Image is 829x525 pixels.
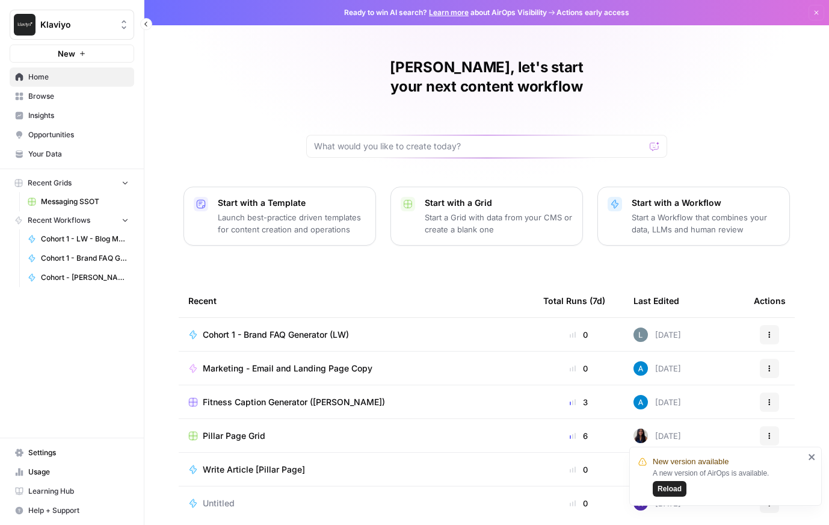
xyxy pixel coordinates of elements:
[632,211,780,235] p: Start a Workflow that combines your data, LLMs and human review
[183,187,376,246] button: Start with a TemplateLaunch best-practice driven templates for content creation and operations
[425,197,573,209] p: Start with a Grid
[10,125,134,144] a: Opportunities
[28,467,129,477] span: Usage
[188,464,524,476] a: Write Article [Pillar Page]
[40,19,113,31] span: Klaviyo
[28,72,129,82] span: Home
[390,187,583,246] button: Start with a GridStart a Grid with data from your CMS or create a blank one
[543,284,605,317] div: Total Runs (7d)
[344,7,547,18] span: Ready to win AI search? about AirOps Visibility
[556,7,629,18] span: Actions early access
[28,215,90,226] span: Recent Workflows
[10,501,134,520] button: Help + Support
[28,91,129,102] span: Browse
[10,67,134,87] a: Home
[754,284,786,317] div: Actions
[633,395,648,409] img: o3cqybgnmipr355j8nz4zpq1mc6x
[188,497,524,509] a: Untitled
[543,329,614,341] div: 0
[543,430,614,442] div: 6
[543,464,614,476] div: 0
[28,110,129,121] span: Insights
[188,362,524,374] a: Marketing - Email and Landing Page Copy
[597,187,790,246] button: Start with a WorkflowStart a Workflow that combines your data, LLMs and human review
[22,249,134,268] a: Cohort 1 - Brand FAQ Generator (LW)
[10,482,134,501] a: Learning Hub
[203,430,265,442] span: Pillar Page Grid
[543,497,614,509] div: 0
[425,211,573,235] p: Start a Grid with data from your CMS or create a blank one
[188,430,524,442] a: Pillar Page Grid
[306,58,667,96] h1: [PERSON_NAME], let's start your next content workflow
[10,211,134,229] button: Recent Workflows
[203,329,349,341] span: Cohort 1 - Brand FAQ Generator (LW)
[203,497,235,509] span: Untitled
[633,328,681,342] div: [DATE]
[203,464,305,476] span: Write Article [Pillar Page]
[218,211,366,235] p: Launch best-practice driven templates for content creation and operations
[633,361,681,376] div: [DATE]
[653,481,686,497] button: Reload
[28,178,72,188] span: Recent Grids
[633,361,648,376] img: o3cqybgnmipr355j8nz4zpq1mc6x
[58,48,75,60] span: New
[41,196,129,207] span: Messaging SSOT
[10,106,134,125] a: Insights
[203,362,372,374] span: Marketing - Email and Landing Page Copy
[10,144,134,164] a: Your Data
[28,486,129,497] span: Learning Hub
[28,129,129,140] span: Opportunities
[429,8,469,17] a: Learn more
[10,10,134,40] button: Workspace: Klaviyo
[633,328,648,342] img: cfgmwl5o8n4g8136c2vyzna79121
[28,505,129,516] span: Help + Support
[10,45,134,63] button: New
[218,197,366,209] p: Start with a Template
[653,456,729,468] span: New version available
[203,396,385,408] span: Fitness Caption Generator ([PERSON_NAME])
[314,140,645,152] input: What would you like to create today?
[188,284,524,317] div: Recent
[22,229,134,249] a: Cohort 1 - LW - Blog Meta Description Homework
[543,396,614,408] div: 3
[14,14,35,36] img: Klaviyo Logo
[10,87,134,106] a: Browse
[633,429,681,443] div: [DATE]
[632,197,780,209] p: Start with a Workflow
[188,396,524,408] a: Fitness Caption Generator ([PERSON_NAME])
[543,362,614,374] div: 0
[633,284,679,317] div: Last Edited
[633,395,681,409] div: [DATE]
[22,192,134,211] a: Messaging SSOT
[658,483,682,494] span: Reload
[22,268,134,287] a: Cohort - [PERSON_NAME] - Blog hero image generation
[41,272,129,283] span: Cohort - [PERSON_NAME] - Blog hero image generation
[10,443,134,462] a: Settings
[41,234,129,244] span: Cohort 1 - LW - Blog Meta Description Homework
[10,174,134,192] button: Recent Grids
[41,253,129,264] span: Cohort 1 - Brand FAQ Generator (LW)
[28,149,129,160] span: Your Data
[653,468,804,497] div: A new version of AirOps is available.
[28,447,129,458] span: Settings
[188,329,524,341] a: Cohort 1 - Brand FAQ Generator (LW)
[10,462,134,482] a: Usage
[808,452,816,462] button: close
[633,429,648,443] img: rox323kbkgutb4wcij4krxobkpon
